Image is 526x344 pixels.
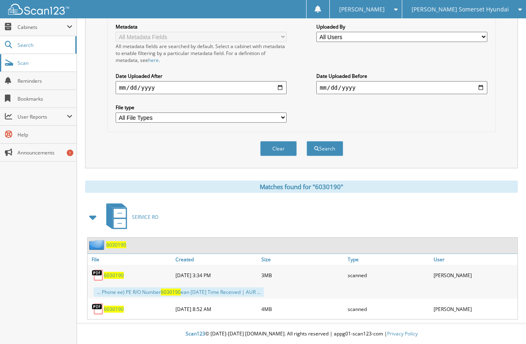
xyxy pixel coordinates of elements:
div: 3MB [259,267,345,283]
a: Created [173,254,259,265]
div: [PERSON_NAME] [432,267,517,283]
a: 6030190 [104,272,124,279]
div: [DATE] 3:34 PM [173,267,259,283]
a: SERVICE RO [101,201,158,233]
span: 6030190 [161,289,181,295]
label: Uploaded By [316,23,487,30]
label: Date Uploaded Before [316,73,487,79]
img: folder2.png [89,240,106,250]
label: File type [116,104,287,111]
a: File [88,254,173,265]
span: Help [18,131,72,138]
span: User Reports [18,113,67,120]
span: Search [18,42,71,49]
span: Reminders [18,77,72,84]
div: Matches found for "6030190" [85,181,518,193]
img: scan123-logo-white.svg [8,4,69,15]
label: Metadata [116,23,287,30]
a: 6030190 [104,306,124,313]
a: User [432,254,517,265]
span: SERVICE RO [132,214,158,221]
button: Clear [260,141,297,156]
div: All metadata fields are searched by default. Select a cabinet with metadata to enable filtering b... [116,43,287,64]
div: [DATE] 8:52 AM [173,301,259,317]
input: end [316,81,487,94]
span: Cabinets [18,24,67,31]
div: 4MB [259,301,345,317]
span: [PERSON_NAME] [339,7,385,12]
label: Date Uploaded After [116,73,287,79]
span: [PERSON_NAME] Somerset Hyundai [412,7,509,12]
input: start [116,81,287,94]
div: scanned [346,301,432,317]
a: Privacy Policy [387,330,418,337]
div: ... Phone ee) PE R/O Number ean [DATE] Time Received | AUR ... [94,287,264,297]
div: 1 [67,150,73,156]
span: Announcements [18,149,72,156]
div: scanned [346,267,432,283]
div: © [DATE]-[DATE] [DOMAIN_NAME]. All rights reserved | appg01-scan123-com | [77,324,526,344]
a: Size [259,254,345,265]
span: Scan123 [186,330,205,337]
a: here [148,57,159,64]
a: 6030190 [106,241,126,248]
span: Bookmarks [18,95,72,102]
a: Type [346,254,432,265]
div: [PERSON_NAME] [432,301,517,317]
span: Scan [18,60,72,66]
img: PDF.png [92,303,104,315]
button: Search [307,141,343,156]
img: PDF.png [92,269,104,281]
